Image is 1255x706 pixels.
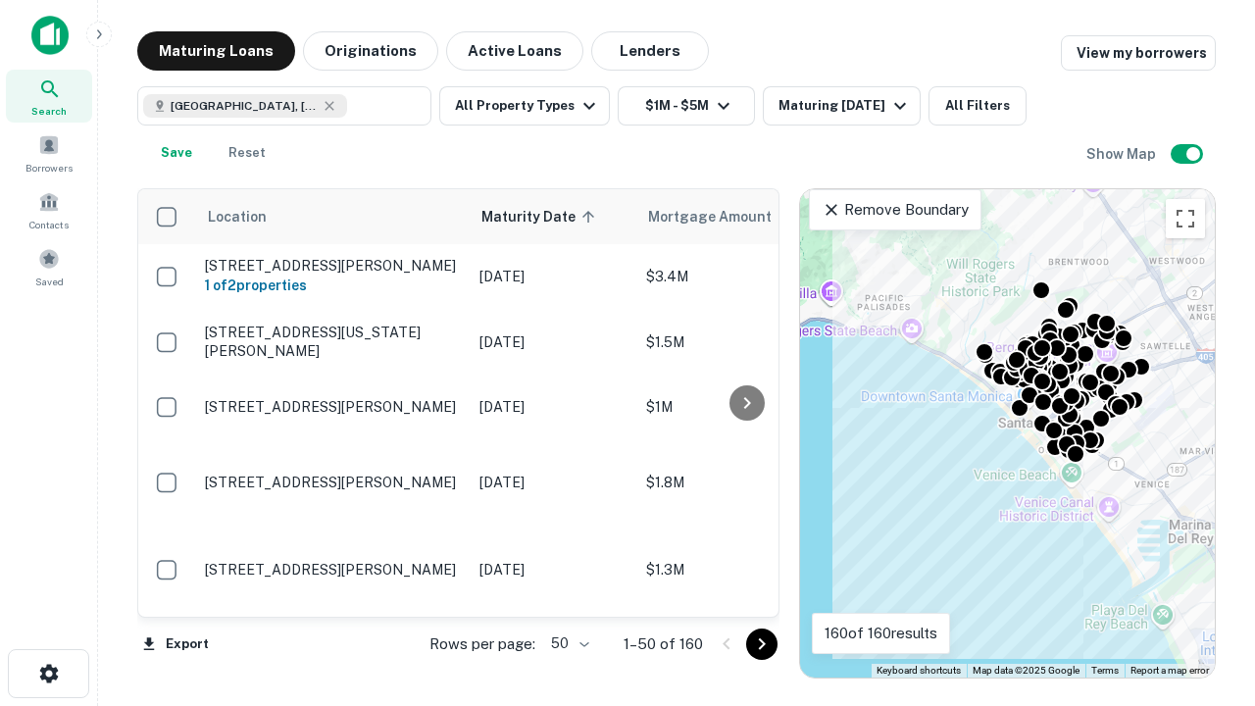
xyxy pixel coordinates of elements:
p: $3.4M [646,266,842,287]
th: Location [195,189,470,244]
span: Map data ©2025 Google [973,665,1079,676]
img: Google [805,652,870,678]
span: Search [31,103,67,119]
p: $1.8M [646,472,842,493]
p: [STREET_ADDRESS][US_STATE][PERSON_NAME] [205,324,460,359]
div: 0 0 [800,189,1215,678]
span: [GEOGRAPHIC_DATA], [GEOGRAPHIC_DATA], [GEOGRAPHIC_DATA] [171,97,318,115]
p: [DATE] [479,331,627,353]
th: Mortgage Amount [636,189,852,244]
p: [STREET_ADDRESS][PERSON_NAME] [205,561,460,579]
button: Reset [216,133,278,173]
button: Maturing [DATE] [763,86,921,126]
p: [STREET_ADDRESS][PERSON_NAME] [205,398,460,416]
p: [STREET_ADDRESS][PERSON_NAME] [205,257,460,275]
span: Saved [35,274,64,289]
button: Toggle fullscreen view [1166,199,1205,238]
a: Saved [6,240,92,293]
a: Contacts [6,183,92,236]
button: $1M - $5M [618,86,755,126]
p: 160 of 160 results [825,622,937,645]
p: [DATE] [479,266,627,287]
button: Go to next page [746,629,778,660]
a: Search [6,70,92,123]
a: View my borrowers [1061,35,1216,71]
p: Remove Boundary [822,198,968,222]
button: Export [137,630,214,659]
a: Report a map error [1130,665,1209,676]
span: Maturity Date [481,205,601,228]
span: Contacts [29,217,69,232]
div: 50 [543,630,592,658]
p: $1.3M [646,559,842,580]
img: capitalize-icon.png [31,16,69,55]
p: [DATE] [479,472,627,493]
button: Save your search to get updates of matches that match your search criteria. [145,133,208,173]
th: Maturity Date [470,189,636,244]
a: Terms (opens in new tab) [1091,665,1119,676]
button: Lenders [591,31,709,71]
button: Keyboard shortcuts [877,664,961,678]
h6: 1 of 2 properties [205,275,460,296]
iframe: Chat Widget [1157,549,1255,643]
h6: Show Map [1086,143,1159,165]
div: Maturing [DATE] [778,94,912,118]
p: $1.5M [646,331,842,353]
span: Borrowers [25,160,73,176]
a: Borrowers [6,126,92,179]
button: Originations [303,31,438,71]
p: [STREET_ADDRESS][PERSON_NAME] [205,474,460,491]
span: Mortgage Amount [648,205,797,228]
button: Maturing Loans [137,31,295,71]
p: $1M [646,396,842,418]
a: Open this area in Google Maps (opens a new window) [805,652,870,678]
button: Active Loans [446,31,583,71]
p: [DATE] [479,396,627,418]
p: 1–50 of 160 [624,632,703,656]
span: Location [207,205,267,228]
p: [DATE] [479,559,627,580]
button: All Property Types [439,86,610,126]
button: All Filters [929,86,1027,126]
p: Rows per page: [429,632,535,656]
